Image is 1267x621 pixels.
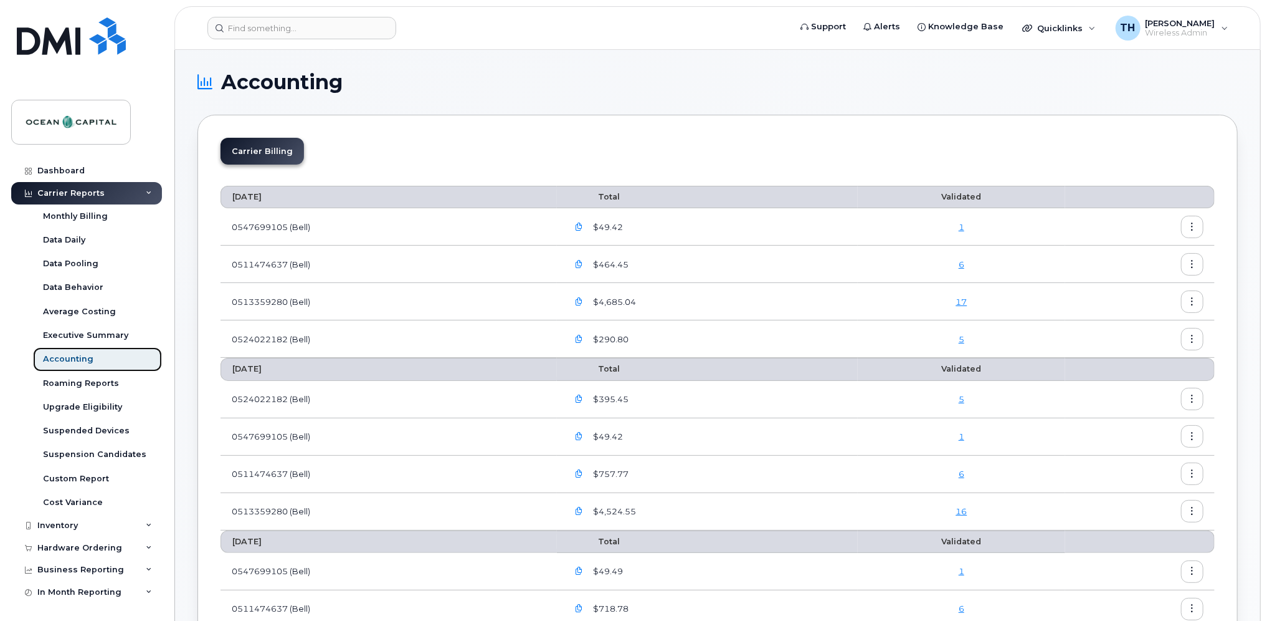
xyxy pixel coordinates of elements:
span: Total [568,537,620,546]
span: $49.42 [591,221,623,233]
a: 1 [959,222,964,232]
span: $395.45 [591,393,629,405]
th: Validated [858,186,1065,208]
th: [DATE] [221,186,557,208]
td: 0524022182 (Bell) [221,320,557,358]
a: 6 [959,604,964,614]
a: 5 [959,394,964,404]
a: 1 [959,431,964,441]
a: 16 [956,506,967,516]
td: 0511474637 (Bell) [221,456,557,493]
span: $290.80 [591,334,629,345]
a: 6 [959,259,964,269]
span: $757.77 [591,468,629,480]
td: 0547699105 (Bell) [221,418,557,456]
th: [DATE] [221,531,557,553]
td: 0513359280 (Bell) [221,283,557,320]
th: Validated [858,358,1065,380]
span: $4,524.55 [591,506,636,517]
span: $49.49 [591,566,623,577]
span: $718.78 [591,603,629,615]
a: 1 [959,566,964,576]
span: Accounting [221,73,343,92]
span: $464.45 [591,259,629,271]
td: 0513359280 (Bell) [221,493,557,531]
span: Total [568,364,620,373]
a: 17 [956,297,967,307]
td: 0547699105 (Bell) [221,553,557,590]
th: [DATE] [221,358,557,380]
td: 0524022182 (Bell) [221,381,557,418]
td: 0547699105 (Bell) [221,208,557,246]
th: Validated [858,531,1065,553]
span: $4,685.04 [591,296,636,308]
a: 5 [959,334,964,344]
span: Total [568,192,620,201]
span: $49.42 [591,431,623,443]
a: 6 [959,469,964,479]
td: 0511474637 (Bell) [221,246,557,283]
